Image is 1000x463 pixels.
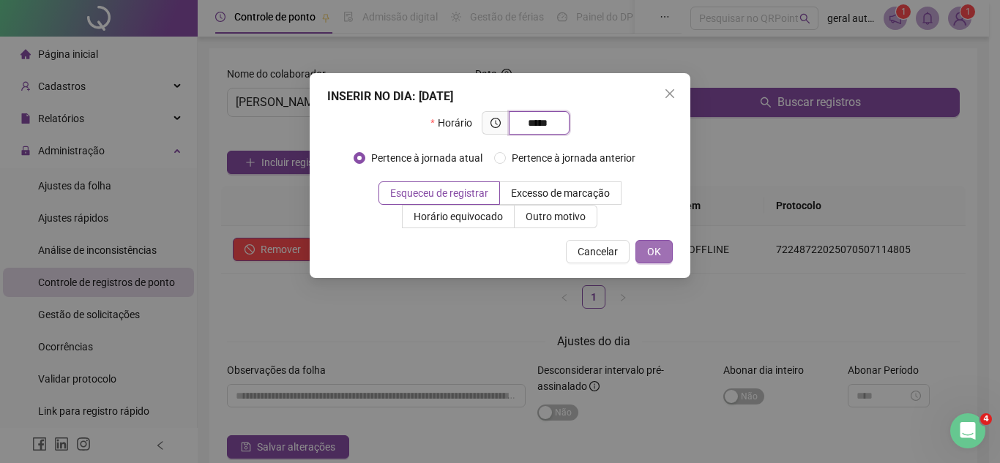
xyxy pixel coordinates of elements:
[950,413,985,448] iframe: Intercom live chat
[578,244,618,260] span: Cancelar
[511,187,610,199] span: Excesso de marcação
[390,187,488,199] span: Esqueceu de registrar
[635,240,673,263] button: OK
[647,244,661,260] span: OK
[365,150,488,166] span: Pertence à jornada atual
[490,118,501,128] span: clock-circle
[664,88,676,99] span: close
[506,150,641,166] span: Pertence à jornada anterior
[566,240,630,263] button: Cancelar
[980,413,992,425] span: 4
[430,111,481,135] label: Horário
[658,82,682,105] button: Close
[526,211,586,222] span: Outro motivo
[414,211,503,222] span: Horário equivocado
[327,88,673,105] div: INSERIR NO DIA : [DATE]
